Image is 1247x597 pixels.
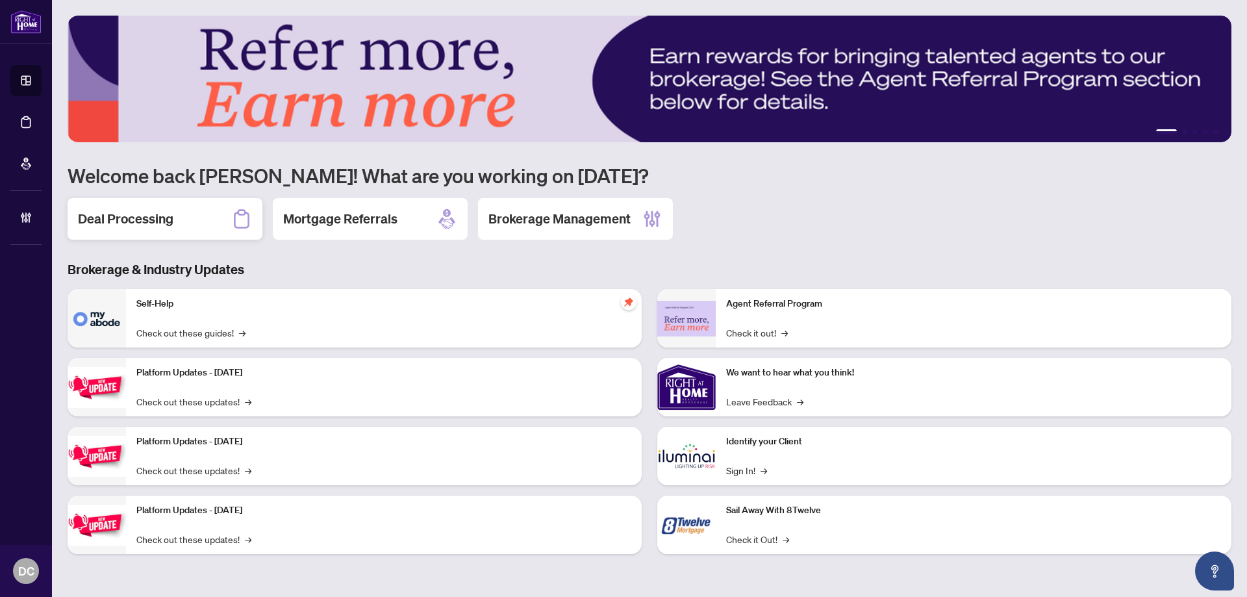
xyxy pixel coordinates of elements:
span: → [239,325,246,340]
img: Identify your Client [657,427,716,485]
button: 2 [1182,129,1187,134]
img: Sail Away With 8Twelve [657,496,716,554]
p: We want to hear what you think! [726,366,1221,380]
span: → [245,463,251,477]
a: Check it Out!→ [726,532,789,546]
button: 5 [1213,129,1218,134]
p: Agent Referral Program [726,297,1221,311]
img: Platform Updates - July 8, 2025 [68,436,126,477]
p: Platform Updates - [DATE] [136,435,631,449]
a: Sign In!→ [726,463,767,477]
h2: Brokerage Management [488,210,631,228]
img: Slide 0 [68,16,1231,142]
span: pushpin [621,294,636,310]
span: → [797,394,803,409]
p: Sail Away With 8Twelve [726,503,1221,518]
img: We want to hear what you think! [657,358,716,416]
h2: Mortgage Referrals [283,210,397,228]
p: Platform Updates - [DATE] [136,366,631,380]
button: 3 [1192,129,1198,134]
a: Check out these updates!→ [136,463,251,477]
p: Identify your Client [726,435,1221,449]
img: Platform Updates - June 23, 2025 [68,505,126,546]
button: 4 [1203,129,1208,134]
a: Leave Feedback→ [726,394,803,409]
p: Self-Help [136,297,631,311]
img: Agent Referral Program [657,301,716,337]
h3: Brokerage & Industry Updates [68,260,1231,279]
span: → [245,532,251,546]
span: → [245,394,251,409]
a: Check it out!→ [726,325,788,340]
span: → [783,532,789,546]
img: Platform Updates - July 21, 2025 [68,367,126,408]
button: 1 [1156,129,1177,134]
img: logo [10,10,42,34]
p: Platform Updates - [DATE] [136,503,631,518]
span: → [761,463,767,477]
a: Check out these guides!→ [136,325,246,340]
a: Check out these updates!→ [136,532,251,546]
a: Check out these updates!→ [136,394,251,409]
h2: Deal Processing [78,210,173,228]
span: DC [18,562,34,580]
button: Open asap [1195,552,1234,591]
span: → [781,325,788,340]
h1: Welcome back [PERSON_NAME]! What are you working on [DATE]? [68,163,1231,188]
img: Self-Help [68,289,126,348]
